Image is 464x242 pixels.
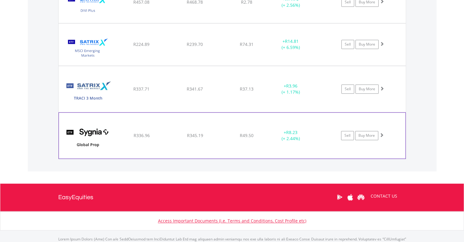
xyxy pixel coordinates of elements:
[133,132,149,138] span: R336.96
[355,131,378,140] a: Buy More
[355,40,379,49] a: Buy More
[356,188,366,207] a: Huawei
[187,132,203,138] span: R345.19
[240,132,254,138] span: R49.50
[158,218,306,224] a: Access Important Documents (i.e. Terms and Conditions, Cost Profile etc)
[366,188,401,205] a: CONTACT US
[285,38,299,44] span: R14.81
[355,84,379,94] a: Buy More
[286,83,297,89] span: R3.96
[187,86,203,92] span: R341.67
[62,31,114,64] img: TFSA.STXEMG.png
[268,129,313,142] div: + (+ 2.44%)
[62,74,114,110] img: TFSA.STXTRA.png
[268,38,314,50] div: + (+ 6.59%)
[240,41,254,47] span: R74.31
[62,120,114,157] img: TFSA.SYGP.png
[268,83,314,95] div: + (+ 1.17%)
[286,129,297,135] span: R8.23
[133,41,149,47] span: R224.89
[334,188,345,207] a: Google Play
[345,188,356,207] a: Apple
[341,40,354,49] a: Sell
[341,131,354,140] a: Sell
[240,86,254,92] span: R37.13
[133,86,149,92] span: R337.71
[341,84,354,94] a: Sell
[58,184,93,211] a: EasyEquities
[187,41,203,47] span: R239.70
